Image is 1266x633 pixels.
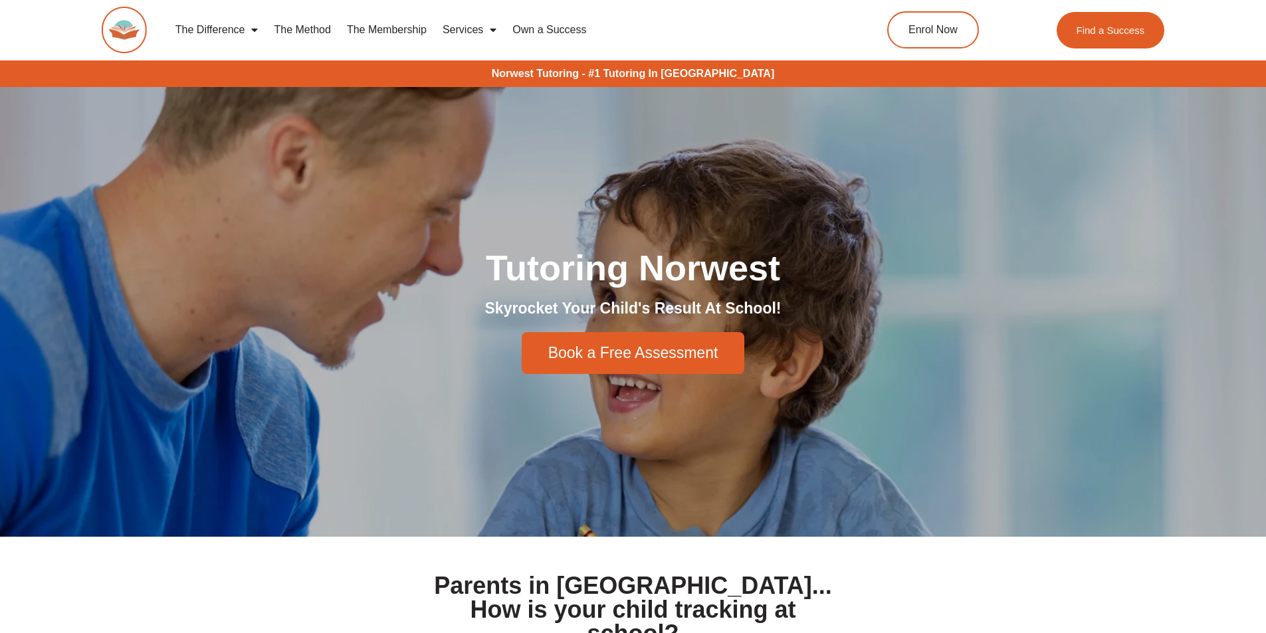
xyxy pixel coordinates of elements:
[339,15,435,45] a: The Membership
[1077,25,1145,35] span: Find a Success
[167,15,266,45] a: The Difference
[266,15,338,45] a: The Method
[504,15,594,45] a: Own a Success
[548,345,718,361] span: Book a Free Assessment
[1057,12,1165,48] a: Find a Success
[261,299,1005,319] h2: Skyrocket Your Child's Result At School!
[261,250,1005,286] h1: Tutoring Norwest
[167,15,827,45] nav: Menu
[435,15,504,45] a: Services
[887,11,979,48] a: Enrol Now
[908,25,958,35] span: Enrol Now
[522,332,745,374] a: Book a Free Assessment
